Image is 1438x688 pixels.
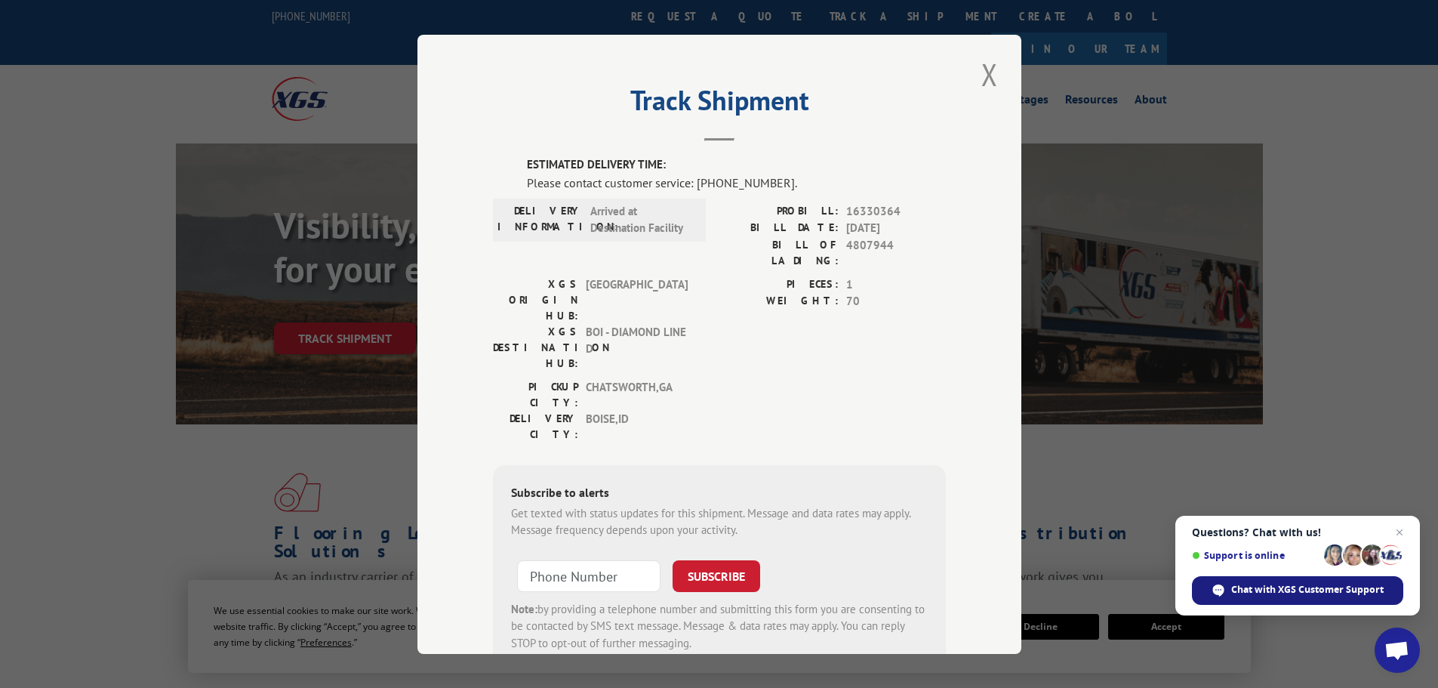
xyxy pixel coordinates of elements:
label: BILL OF LADING: [719,236,839,268]
label: DELIVERY CITY: [493,410,578,442]
span: 1 [846,276,946,293]
label: PIECES: [719,276,839,293]
span: Questions? Chat with us! [1192,526,1403,538]
span: [GEOGRAPHIC_DATA] [586,276,688,323]
a: Open chat [1375,628,1420,673]
button: Close modal [977,54,1002,95]
label: DELIVERY INFORMATION: [497,202,583,236]
span: Chat with XGS Customer Support [1231,583,1384,597]
span: 70 [846,293,946,310]
div: by providing a telephone number and submitting this form you are consenting to be contacted by SM... [511,600,928,652]
h2: Track Shipment [493,90,946,119]
div: Get texted with status updates for this shipment. Message and data rates may apply. Message frequ... [511,504,928,538]
strong: Note: [511,601,537,615]
span: 4807944 [846,236,946,268]
span: Support is online [1192,550,1319,561]
span: Chat with XGS Customer Support [1192,576,1403,605]
span: Arrived at Destination Facility [590,202,692,236]
span: BOISE , ID [586,410,688,442]
input: Phone Number [517,560,660,591]
span: CHATSWORTH , GA [586,378,688,410]
span: 16330364 [846,202,946,220]
label: ESTIMATED DELIVERY TIME: [527,156,946,174]
label: BILL DATE: [719,220,839,237]
button: SUBSCRIBE [673,560,760,591]
label: XGS ORIGIN HUB: [493,276,578,323]
span: [DATE] [846,220,946,237]
div: Please contact customer service: [PHONE_NUMBER]. [527,173,946,191]
label: WEIGHT: [719,293,839,310]
label: PROBILL: [719,202,839,220]
label: XGS DESTINATION HUB: [493,323,578,371]
label: PICKUP CITY: [493,378,578,410]
span: BOI - DIAMOND LINE D [586,323,688,371]
div: Subscribe to alerts [511,483,928,504]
